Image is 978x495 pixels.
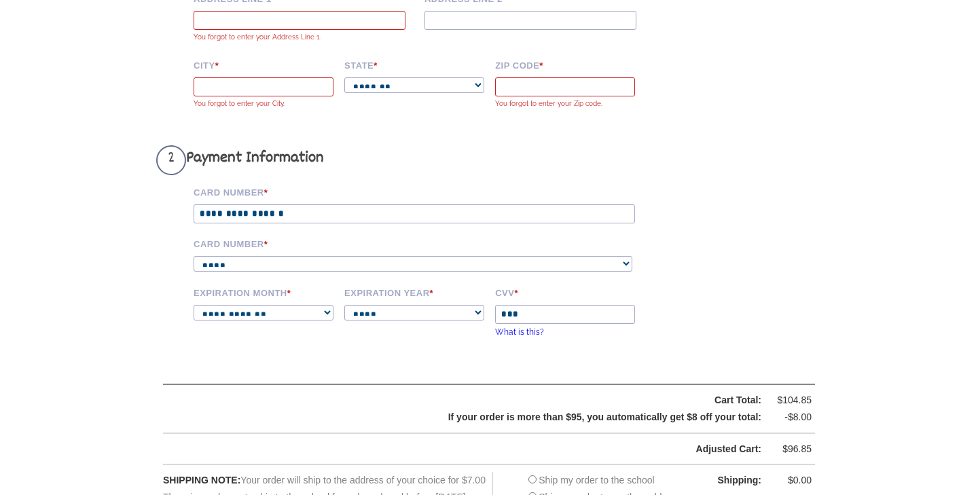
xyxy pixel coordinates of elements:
[194,237,655,249] label: Card Number
[771,392,812,409] div: $104.85
[194,58,335,71] label: City
[771,441,812,458] div: $96.85
[163,475,240,485] span: SHIPPING NOTE:
[771,409,812,426] div: -$8.00
[344,286,486,298] label: Expiration Year
[194,286,335,298] label: Expiration Month
[495,286,636,298] label: CVV
[194,185,655,198] label: Card Number
[693,472,761,489] div: Shipping:
[194,33,321,41] span: You forgot to enter your Address Line 1 .
[495,100,602,107] span: You forgot to enter your Zip code .
[194,100,285,107] span: You forgot to enter your City .
[156,145,186,175] span: 2
[495,327,544,337] a: What is this?
[198,392,761,409] div: Cart Total:
[495,58,636,71] label: Zip code
[344,58,486,71] label: State
[156,145,655,175] h3: Payment Information
[198,441,761,458] div: Adjusted Cart:
[771,472,812,489] div: $0.00
[198,409,761,426] div: If your order is more than $95, you automatically get $8 off your total:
